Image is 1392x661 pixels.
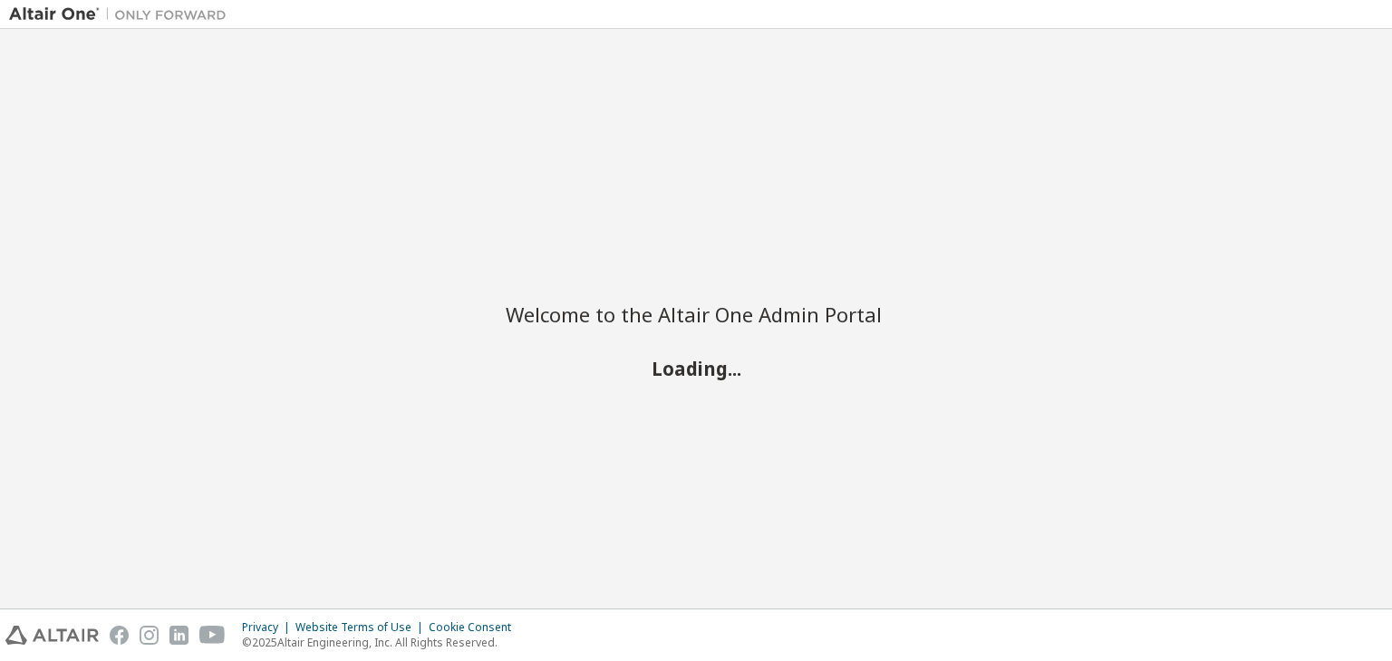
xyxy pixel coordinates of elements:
[429,620,522,635] div: Cookie Consent
[140,626,159,645] img: instagram.svg
[9,5,236,24] img: Altair One
[295,620,429,635] div: Website Terms of Use
[199,626,226,645] img: youtube.svg
[242,620,295,635] div: Privacy
[110,626,129,645] img: facebook.svg
[506,357,886,380] h2: Loading...
[242,635,522,650] p: © 2025 Altair Engineering, Inc. All Rights Reserved.
[5,626,99,645] img: altair_logo.svg
[169,626,188,645] img: linkedin.svg
[506,302,886,327] h2: Welcome to the Altair One Admin Portal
